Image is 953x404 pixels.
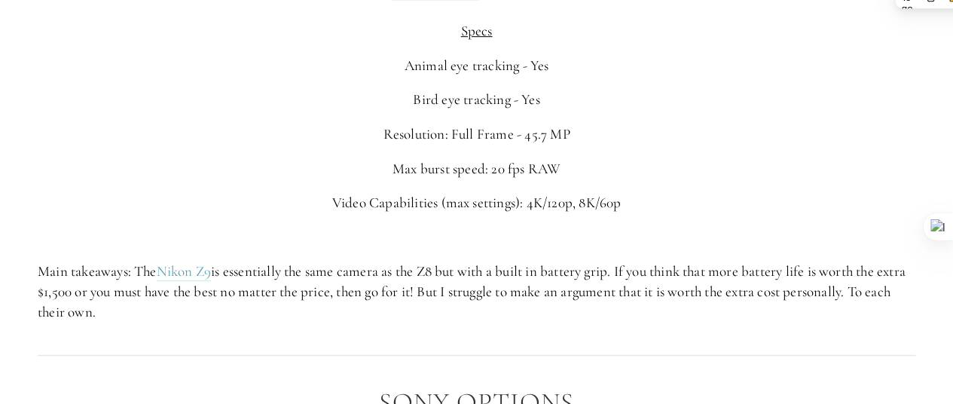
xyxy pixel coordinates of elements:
p: Animal eye tracking - Yes [38,56,915,76]
a: Nikon Z9 [157,262,212,281]
span: Specs [461,22,493,39]
p: Video Capabilities (max settings): 4K/120p, 8K/60p [38,193,915,213]
p: Max burst speed: 20 fps RAW [38,159,915,179]
p: Bird eye tracking - Yes [38,90,915,110]
p: Main takeaways: The is essentially the same camera as the Z8 but with a built in battery grip. If... [38,262,915,322]
p: Resolution: Full Frame - 45.7 MP [38,124,915,145]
